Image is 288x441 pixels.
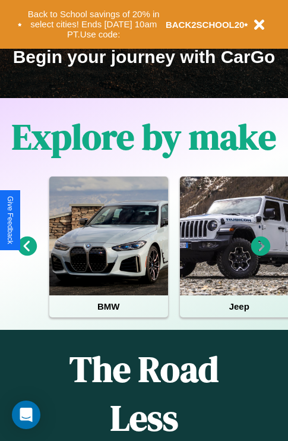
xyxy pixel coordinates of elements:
h1: Explore by make [12,112,276,161]
button: Back to School savings of 20% in select cities! Ends [DATE] 10am PT.Use code: [22,6,166,43]
h4: BMW [49,295,168,317]
b: BACK2SCHOOL20 [166,20,245,30]
div: Give Feedback [6,196,14,244]
div: Open Intercom Messenger [12,401,40,429]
